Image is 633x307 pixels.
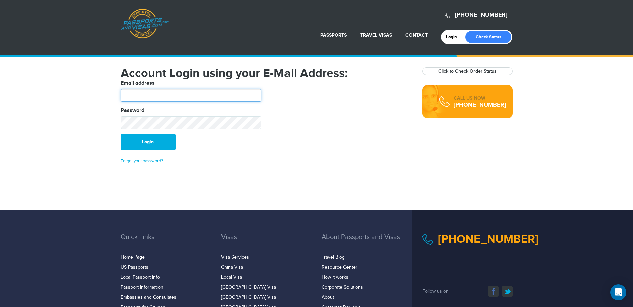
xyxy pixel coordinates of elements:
button: Login [121,134,176,150]
a: Corporate Solutions [322,285,363,290]
a: About [322,295,334,300]
a: Forgot your password? [121,158,163,164]
label: Password [121,107,144,115]
a: Visa Services [221,254,249,260]
h3: Quick Links [121,233,211,251]
a: Travel Blog [322,254,345,260]
a: [GEOGRAPHIC_DATA] Visa [221,295,276,300]
a: China Visa [221,265,243,270]
a: Passports [320,32,347,38]
a: facebook [488,286,499,297]
label: Email address [121,79,155,87]
a: Resource Center [322,265,357,270]
a: Click to Check Order Status [438,68,497,74]
a: [GEOGRAPHIC_DATA] Visa [221,285,276,290]
h3: About Passports and Visas [322,233,412,251]
span: Follow us on [422,289,449,294]
a: How it works [322,275,349,280]
div: [PHONE_NUMBER] [454,102,506,108]
a: US Passports [121,265,148,270]
a: Passport Information [121,285,163,290]
a: Check Status [465,31,511,43]
a: Home Page [121,254,145,260]
a: Login [446,34,462,40]
div: CALL US NOW [454,95,506,102]
a: [PHONE_NUMBER] [438,232,539,246]
a: Passports & [DOMAIN_NAME] [121,9,169,39]
h3: Visas [221,233,312,251]
h1: Account Login using your E-Mail Address: [121,67,412,79]
a: Local Visa [221,275,242,280]
a: Travel Visas [360,32,392,38]
a: [PHONE_NUMBER] [455,11,507,19]
a: Embassies and Consulates [121,295,176,300]
a: twitter [502,286,513,297]
div: Open Intercom Messenger [610,284,626,300]
a: Contact [405,32,428,38]
a: Local Passport Info [121,275,160,280]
